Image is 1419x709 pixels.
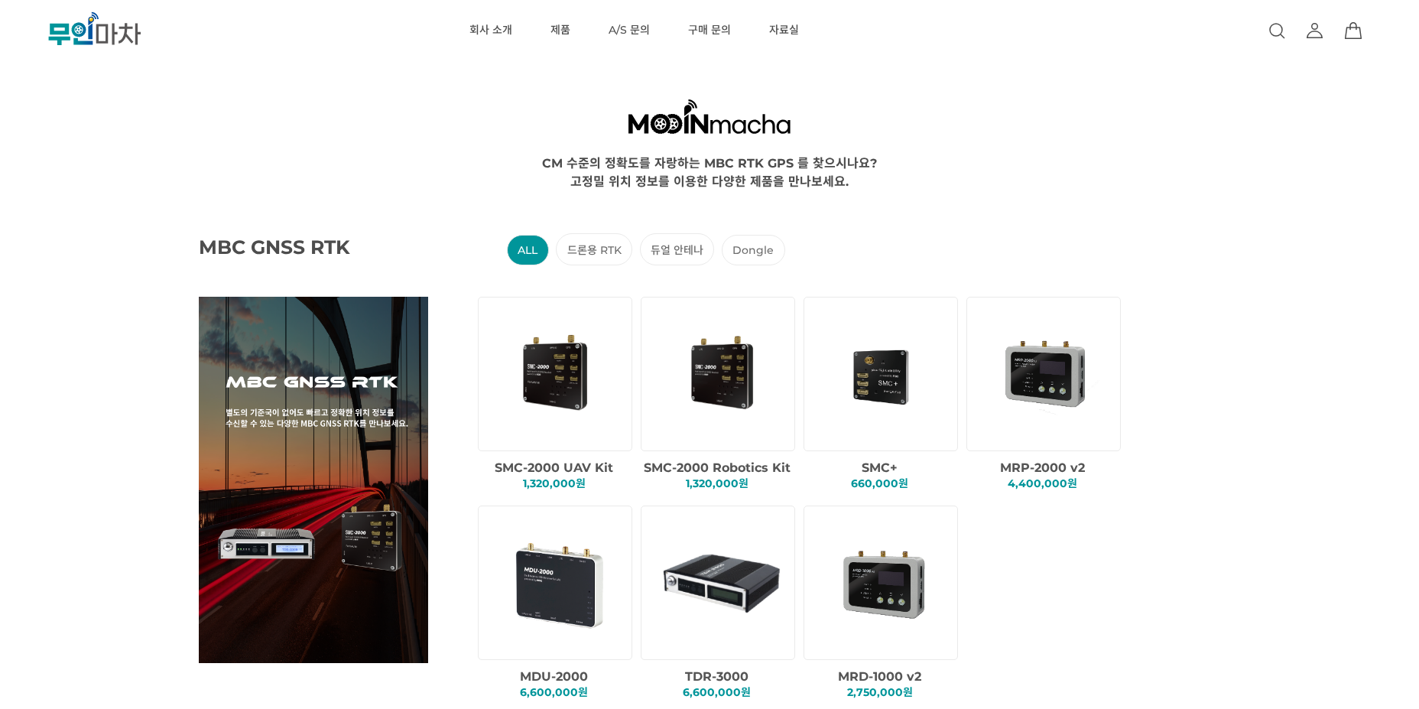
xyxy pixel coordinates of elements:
[495,460,613,475] span: SMC-2000 UAV Kit
[199,236,390,259] span: MBC GNSS RTK
[1008,476,1077,490] span: 4,400,000원
[523,476,586,490] span: 1,320,000원
[640,233,715,265] li: 듀얼 안테나
[492,308,623,439] img: 1ee78b6ef8b89e123d6f4d8a617f2cc2.png
[492,517,623,648] img: 6483618fc6c74fd86d4df014c1d99106.png
[655,308,786,439] img: dd1389de6ba74b56ed1c86d804b0ca77.png
[818,517,949,648] img: 74693795f3d35c287560ef585fd79621.png
[722,235,785,265] li: Dongle
[655,517,786,648] img: 29e1ed50bec2d2c3d08ab21b2fffb945.png
[520,669,588,684] span: MDU-2000
[838,669,921,684] span: MRD-1000 v2
[818,308,949,439] img: f8268eb516eb82712c4b199d88f6799e.png
[1000,460,1085,475] span: MRP-2000 v2
[685,669,748,684] span: TDR-3000
[556,233,632,265] li: 드론용 RTK
[644,460,791,475] span: SMC-2000 Robotics Kit
[507,235,549,265] li: ALL
[981,308,1112,439] img: 9b9ab8696318a90dfe4e969267b5ed87.png
[686,476,748,490] span: 1,320,000원
[683,685,751,699] span: 6,600,000원
[199,297,428,663] img: main_GNSS_RTK.png
[862,460,898,475] span: SMC+
[851,476,908,490] span: 660,000원
[57,153,1362,190] div: CM 수준의 정확도를 자랑하는 MBC RTK GPS 를 찾으시나요? 고정밀 위치 정보를 이용한 다양한 제품을 만나보세요.
[520,685,588,699] span: 6,600,000원
[847,685,913,699] span: 2,750,000원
